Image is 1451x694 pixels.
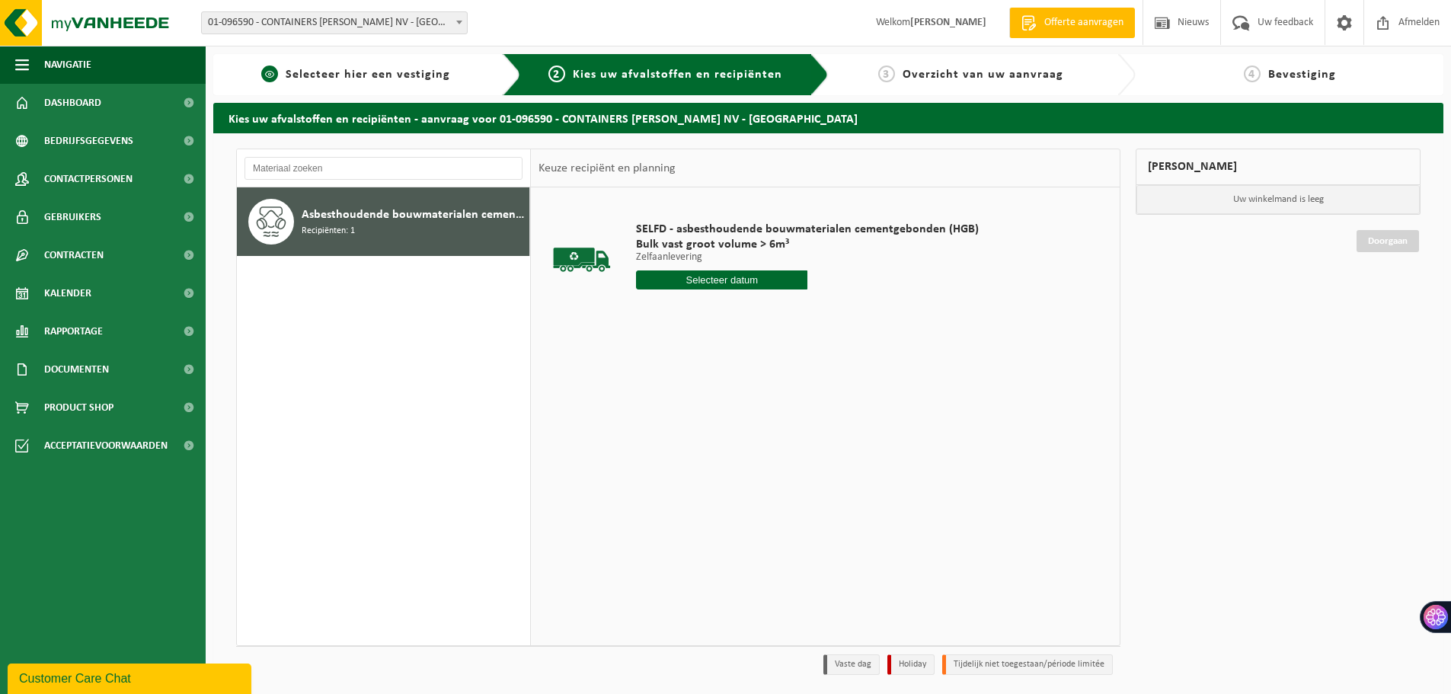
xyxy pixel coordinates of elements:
[887,654,935,675] li: Holiday
[1040,15,1127,30] span: Offerte aanvragen
[237,187,530,256] button: Asbesthoudende bouwmaterialen cementgebonden (hechtgebonden) Recipiënten: 1
[261,66,278,82] span: 1
[44,46,91,84] span: Navigatie
[44,122,133,160] span: Bedrijfsgegevens
[44,84,101,122] span: Dashboard
[548,66,565,82] span: 2
[531,149,683,187] div: Keuze recipiënt en planning
[823,654,880,675] li: Vaste dag
[1244,66,1261,82] span: 4
[213,103,1443,133] h2: Kies uw afvalstoffen en recipiënten - aanvraag voor 01-096590 - CONTAINERS [PERSON_NAME] NV - [GE...
[244,157,523,180] input: Materiaal zoeken
[573,69,782,81] span: Kies uw afvalstoffen en recipiënten
[1268,69,1336,81] span: Bevestiging
[44,389,113,427] span: Product Shop
[44,427,168,465] span: Acceptatievoorwaarden
[903,69,1063,81] span: Overzicht van uw aanvraag
[1357,230,1419,252] a: Doorgaan
[8,660,254,694] iframe: chat widget
[1136,149,1421,185] div: [PERSON_NAME]
[1009,8,1135,38] a: Offerte aanvragen
[44,198,101,236] span: Gebruikers
[201,11,468,34] span: 01-096590 - CONTAINERS JAN HAECK NV - BRUGGE
[636,222,979,237] span: SELFD - asbesthoudende bouwmaterialen cementgebonden (HGB)
[302,206,526,224] span: Asbesthoudende bouwmaterialen cementgebonden (hechtgebonden)
[44,160,133,198] span: Contactpersonen
[878,66,895,82] span: 3
[1136,185,1420,214] p: Uw winkelmand is leeg
[302,224,355,238] span: Recipiënten: 1
[636,270,807,289] input: Selecteer datum
[202,12,467,34] span: 01-096590 - CONTAINERS JAN HAECK NV - BRUGGE
[286,69,450,81] span: Selecteer hier een vestiging
[636,237,979,252] span: Bulk vast groot volume > 6m³
[44,350,109,389] span: Documenten
[910,17,986,28] strong: [PERSON_NAME]
[942,654,1113,675] li: Tijdelijk niet toegestaan/période limitée
[44,312,103,350] span: Rapportage
[636,252,979,263] p: Zelfaanlevering
[44,236,104,274] span: Contracten
[221,66,491,84] a: 1Selecteer hier een vestiging
[44,274,91,312] span: Kalender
